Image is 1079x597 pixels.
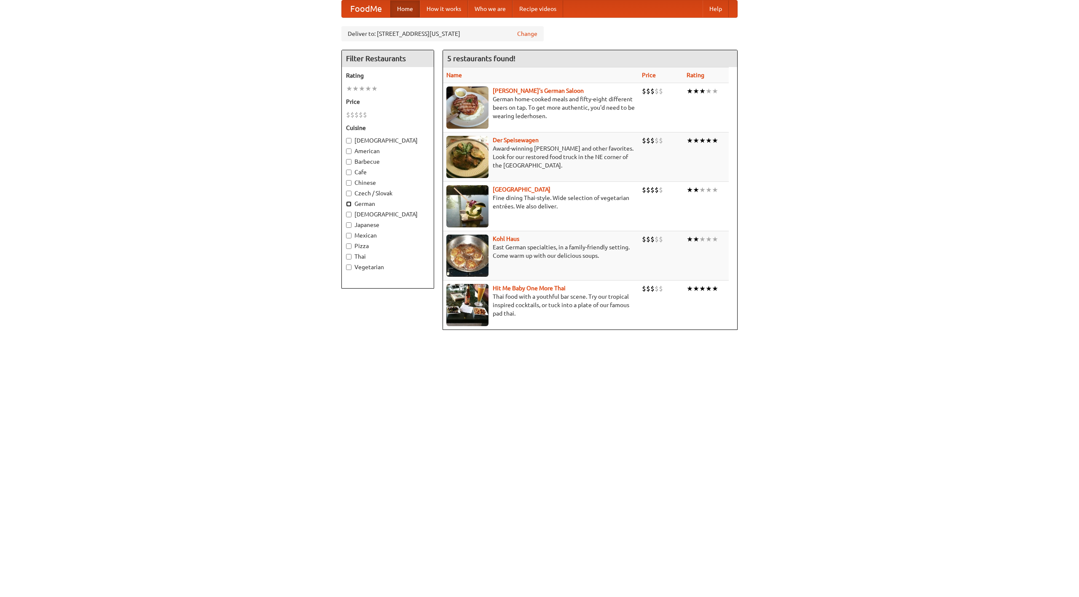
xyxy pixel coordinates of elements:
ng-pluralize: 5 restaurants found! [447,54,515,62]
li: ★ [365,84,371,93]
li: ★ [693,136,699,145]
input: [DEMOGRAPHIC_DATA] [346,138,352,143]
a: Recipe videos [513,0,563,17]
p: German home-cooked meals and fifty-eight different beers on tap. To get more authentic, you'd nee... [446,95,635,120]
a: Help [703,0,729,17]
li: ★ [706,284,712,293]
input: Vegetarian [346,265,352,270]
label: Cafe [346,168,429,176]
input: Cafe [346,170,352,175]
img: satay.jpg [446,185,489,227]
h5: Rating [346,71,429,80]
a: FoodMe [342,0,390,17]
li: $ [659,136,663,145]
a: [PERSON_NAME]'s German Saloon [493,87,584,94]
label: American [346,147,429,155]
input: Pizza [346,243,352,249]
label: Pizza [346,242,429,250]
li: ★ [371,84,378,93]
li: $ [655,136,659,145]
a: Der Speisewagen [493,137,539,143]
label: Thai [346,252,429,261]
li: ★ [687,136,693,145]
li: ★ [699,284,706,293]
li: $ [655,185,659,194]
img: esthers.jpg [446,86,489,129]
li: ★ [693,284,699,293]
label: [DEMOGRAPHIC_DATA] [346,210,429,219]
input: Barbecue [346,159,352,165]
li: ★ [712,284,718,293]
li: ★ [687,86,693,96]
li: $ [650,136,655,145]
li: ★ [359,84,365,93]
li: $ [650,235,655,244]
a: Rating [687,72,704,78]
li: $ [642,284,646,293]
a: Name [446,72,462,78]
label: Chinese [346,178,429,187]
li: $ [659,235,663,244]
li: $ [659,185,663,194]
li: ★ [346,84,352,93]
li: ★ [687,185,693,194]
input: Mexican [346,233,352,238]
li: ★ [712,185,718,194]
li: ★ [693,235,699,244]
a: Kohl Haus [493,235,519,242]
input: Chinese [346,180,352,186]
li: $ [642,86,646,96]
img: speisewagen.jpg [446,136,489,178]
a: Change [517,30,537,38]
li: ★ [687,284,693,293]
li: $ [646,185,650,194]
input: American [346,149,352,154]
li: $ [655,284,659,293]
a: Hit Me Baby One More Thai [493,285,566,292]
p: Fine dining Thai-style. Wide selection of vegetarian entrées. We also deliver. [446,194,635,211]
li: $ [354,110,359,119]
li: ★ [693,86,699,96]
h5: Price [346,97,429,106]
p: East German specialties, in a family-friendly setting. Come warm up with our delicious soups. [446,243,635,260]
li: ★ [699,136,706,145]
li: $ [363,110,367,119]
label: German [346,200,429,208]
img: kohlhaus.jpg [446,235,489,277]
li: $ [359,110,363,119]
li: $ [659,284,663,293]
li: $ [646,235,650,244]
input: [DEMOGRAPHIC_DATA] [346,212,352,217]
li: $ [646,136,650,145]
li: ★ [706,136,712,145]
li: ★ [693,185,699,194]
li: $ [655,235,659,244]
p: Award-winning [PERSON_NAME] and other favorites. Look for our restored food truck in the NE corne... [446,144,635,170]
input: Thai [346,254,352,259]
label: Barbecue [346,157,429,166]
a: Who we are [468,0,513,17]
b: [GEOGRAPHIC_DATA] [493,186,550,193]
li: $ [346,110,350,119]
h4: Filter Restaurants [342,50,434,67]
label: Vegetarian [346,263,429,271]
li: $ [650,86,655,96]
li: $ [650,185,655,194]
label: Japanese [346,221,429,229]
li: ★ [699,185,706,194]
li: ★ [352,84,359,93]
li: ★ [706,235,712,244]
li: ★ [706,86,712,96]
h5: Cuisine [346,124,429,132]
p: Thai food with a youthful bar scene. Try our tropical inspired cocktails, or tuck into a plate of... [446,292,635,318]
li: $ [350,110,354,119]
li: ★ [712,235,718,244]
li: ★ [712,86,718,96]
li: $ [650,284,655,293]
li: ★ [712,136,718,145]
label: [DEMOGRAPHIC_DATA] [346,136,429,145]
li: $ [646,284,650,293]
